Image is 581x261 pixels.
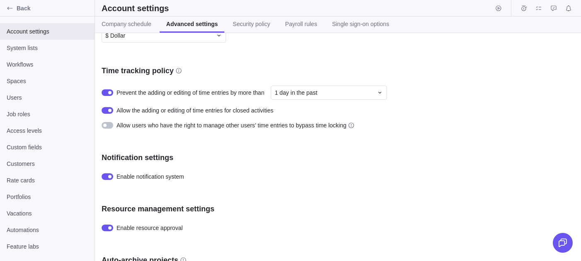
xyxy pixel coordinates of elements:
span: Portfolios [7,193,88,201]
span: 1 day in the past [275,89,317,97]
span: Feature labs [7,242,88,251]
span: Job roles [7,110,88,118]
a: Company schedule [95,17,158,33]
span: Time logs [518,2,530,14]
span: Enable resource approval [117,224,183,232]
a: Payroll rules [279,17,324,33]
span: Allow users who have the right to manage other users’ time entries to bypass time locking [117,121,346,129]
a: Advanced settings [160,17,224,33]
span: Single sign-on options [332,20,389,28]
span: Automations [7,226,88,234]
span: Prevent the adding or editing of time entries by more than [117,89,264,97]
span: Company schedule [102,20,151,28]
a: Notifications [563,6,574,13]
span: Customers [7,160,88,168]
svg: info-description [348,122,355,129]
h2: Account settings [102,2,169,14]
a: Time logs [518,6,530,13]
span: Start timer [493,2,504,14]
span: Workflows [7,60,88,69]
span: Vacations [7,209,88,218]
span: System lists [7,44,88,52]
span: Rate cards [7,176,88,184]
h3: Resource management settings [102,204,214,214]
a: My assignments [533,6,545,13]
span: Spaces [7,77,88,85]
span: $ Dollar [105,31,125,40]
a: Approval requests [548,6,559,13]
a: Single sign-on options [326,17,396,33]
span: My assignments [533,2,545,14]
span: Approval requests [548,2,559,14]
a: Security policy [226,17,277,33]
span: Payroll rules [285,20,317,28]
span: Advanced settings [166,20,218,28]
span: Back [17,4,91,12]
span: Notifications [563,2,574,14]
span: Enable notification system [117,172,184,181]
h3: Notification settings [102,153,173,163]
span: Security policy [233,20,270,28]
svg: info-description [175,67,182,74]
span: Account settings [7,27,88,36]
span: Users [7,93,88,102]
span: Allow the adding or editing of time entries for closed activities [117,106,273,115]
h3: Time tracking policy [102,66,174,76]
span: Access levels [7,127,88,135]
span: Custom fields [7,143,88,151]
